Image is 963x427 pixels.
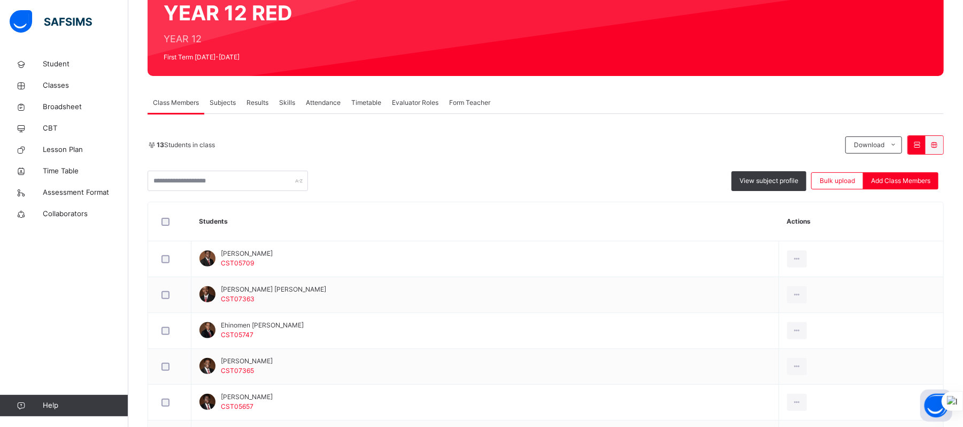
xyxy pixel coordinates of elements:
span: Skills [279,98,295,108]
th: Students [191,202,779,241]
span: Students in class [157,140,215,150]
span: Add Class Members [871,176,930,186]
span: Bulk upload [820,176,855,186]
span: Collaborators [43,209,128,219]
span: [PERSON_NAME] [221,392,273,402]
span: [PERSON_NAME] [PERSON_NAME] [221,285,326,294]
span: [PERSON_NAME] [221,356,273,366]
span: CST05709 [221,259,254,267]
span: Class Members [153,98,199,108]
span: Broadsheet [43,102,128,112]
span: View subject profile [739,176,798,186]
span: Help [43,400,128,411]
span: Subjects [210,98,236,108]
img: safsims [10,10,92,33]
span: CST05747 [221,331,253,339]
span: [PERSON_NAME] [221,249,273,258]
span: Attendance [306,98,341,108]
span: Classes [43,80,128,91]
span: Download [854,140,884,150]
span: Assessment Format [43,187,128,198]
span: Lesson Plan [43,144,128,155]
span: Timetable [351,98,381,108]
button: Open asap [920,390,952,422]
span: Student [43,59,128,70]
span: Ehinomen [PERSON_NAME] [221,321,304,330]
span: Results [246,98,268,108]
span: CST07363 [221,295,255,303]
th: Actions [779,202,943,241]
span: Form Teacher [449,98,490,108]
span: CST05657 [221,402,253,410]
span: CBT [43,123,128,134]
span: CST07365 [221,367,254,375]
span: Evaluator Roles [392,98,438,108]
b: 13 [157,141,164,149]
span: Time Table [43,166,128,177]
